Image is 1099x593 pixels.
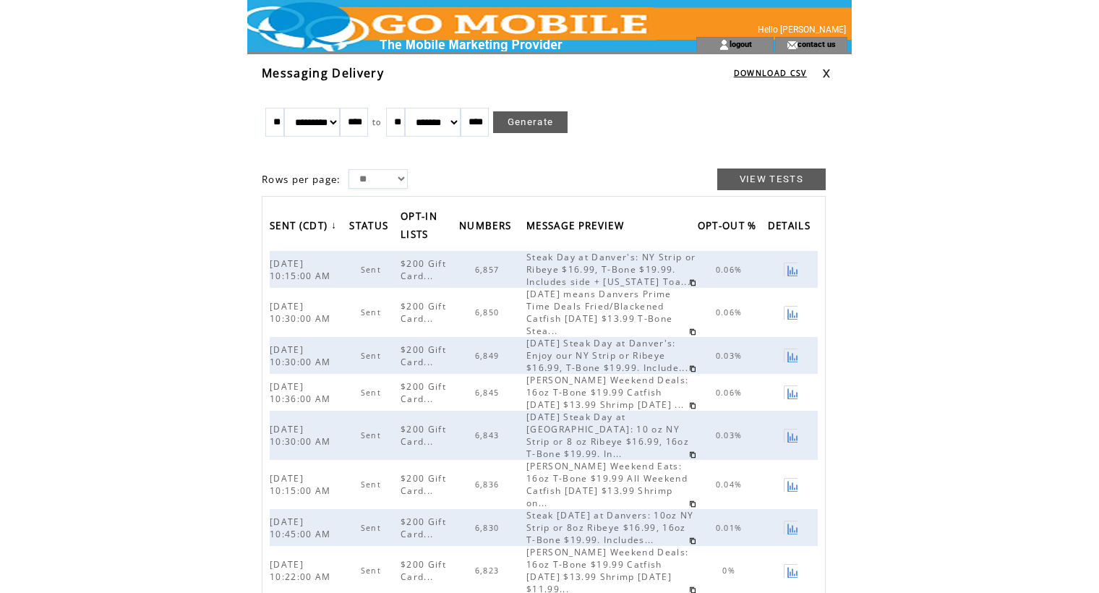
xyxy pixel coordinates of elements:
span: STATUS [349,216,392,239]
span: [DATE] 10:30:00 AM [270,344,335,368]
span: Hello [PERSON_NAME] [758,25,846,35]
span: 6,836 [475,479,503,490]
span: Rows per page: [262,173,341,186]
a: SENT (CDT)↓ [270,215,341,239]
span: Sent [361,523,385,533]
span: 6,845 [475,388,503,398]
span: Sent [361,388,385,398]
span: 0.06% [716,307,746,317]
span: [DATE] Steak Day at Danver's: Enjoy our NY Strip or Ribeye $16.99, T-Bone $19.99. Include... [526,337,692,374]
a: logout [730,39,752,48]
span: Sent [361,479,385,490]
span: Steak [DATE] at Danvers: 10oz NY Strip or 8oz Ribeye $16.99, 16oz T-Bone $19.99. Includes... [526,509,694,546]
span: 0.03% [716,430,746,440]
span: NUMBERS [459,216,515,239]
span: to [372,117,382,127]
span: Sent [361,307,385,317]
img: contact_us_icon.gif [787,39,797,51]
span: 0.04% [716,479,746,490]
a: VIEW TESTS [717,168,826,190]
span: 0.03% [716,351,746,361]
span: 6,849 [475,351,503,361]
span: OPT-IN LISTS [401,206,437,248]
a: STATUS [349,215,395,239]
span: [PERSON_NAME] Weekend Deals: 16oz T-Bone $19.99 Catfish [DATE] $13.99 Shrimp [DATE] ... [526,374,688,411]
span: Steak Day at Danver's: NY Strip or Ribeye $16.99, T-Bone $19.99. Includes side + [US_STATE] Toa... [526,251,696,288]
span: [DATE] 10:15:00 AM [270,472,335,497]
span: $200 Gift Card... [401,344,446,368]
span: $200 Gift Card... [401,300,446,325]
span: Messaging Delivery [262,65,384,81]
span: [PERSON_NAME] Weekend Eats: 16oz T-Bone $19.99 All Weekend Catfish [DATE] $13.99 Shrimp on... [526,460,688,509]
img: account_icon.gif [719,39,730,51]
span: Sent [361,265,385,275]
span: $200 Gift Card... [401,423,446,448]
span: 0.06% [716,388,746,398]
span: Sent [361,351,385,361]
a: DOWNLOAD CSV [734,68,807,78]
span: MESSAGE PREVIEW [526,216,628,239]
span: $200 Gift Card... [401,516,446,540]
span: [DATE] means Danvers Prime Time Deals Fried/Blackened Catfish [DATE] $13.99 T-Bone Stea... [526,288,672,337]
a: MESSAGE PREVIEW [526,215,631,239]
span: OPT-OUT % [698,216,761,239]
span: [DATE] 10:30:00 AM [270,300,335,325]
span: [DATE] 10:36:00 AM [270,380,335,405]
span: [DATE] Steak Day at [GEOGRAPHIC_DATA]: 10 oz NY Strip or 8 oz Ribeye $16.99, 16oz T-Bone $19.99. ... [526,411,689,460]
span: DETAILS [768,216,814,239]
span: [DATE] 10:30:00 AM [270,423,335,448]
span: [DATE] 10:45:00 AM [270,516,335,540]
span: 6,850 [475,307,503,317]
span: Sent [361,430,385,440]
span: $200 Gift Card... [401,558,446,583]
span: 0.06% [716,265,746,275]
span: Sent [361,566,385,576]
span: 6,843 [475,430,503,440]
span: $200 Gift Card... [401,380,446,405]
span: SENT (CDT) [270,216,331,239]
a: OPT-OUT % [698,215,764,239]
span: 0.01% [716,523,746,533]
span: 6,823 [475,566,503,576]
span: $200 Gift Card... [401,472,446,497]
span: [DATE] 10:22:00 AM [270,558,335,583]
span: [DATE] 10:15:00 AM [270,257,335,282]
a: Generate [493,111,568,133]
a: NUMBERS [459,215,518,239]
span: $200 Gift Card... [401,257,446,282]
span: 6,857 [475,265,503,275]
a: contact us [797,39,836,48]
span: 0% [722,566,739,576]
span: 6,830 [475,523,503,533]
